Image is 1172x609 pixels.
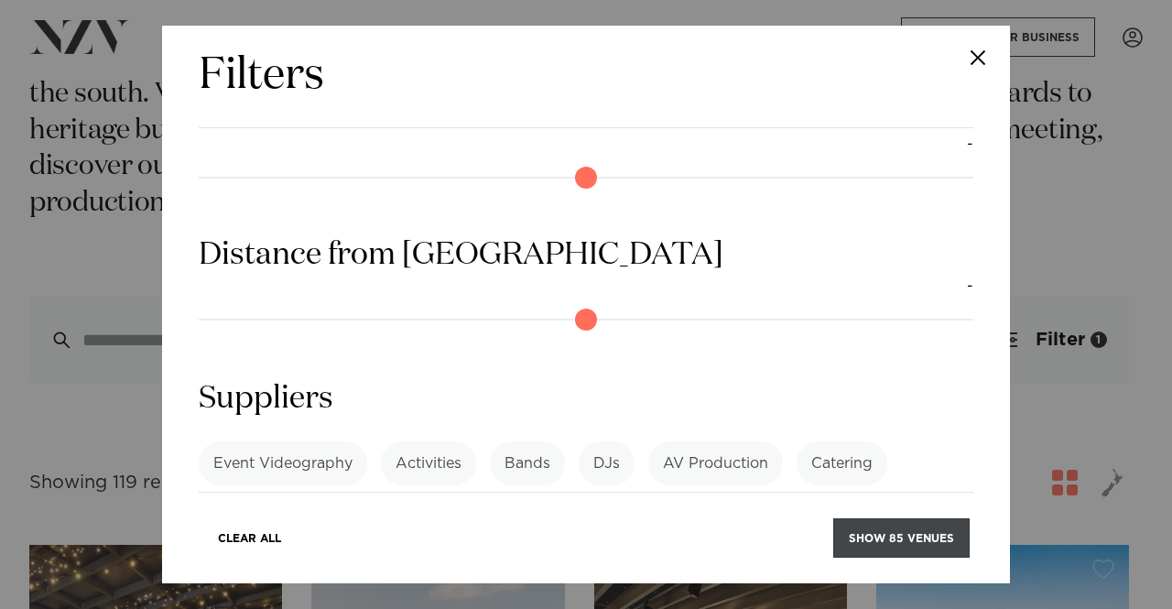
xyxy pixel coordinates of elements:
[833,518,970,558] button: Show 85 venues
[967,275,973,298] output: -
[946,26,1010,90] button: Close
[202,518,297,558] button: Clear All
[648,441,783,485] label: AV Production
[199,441,367,485] label: Event Videography
[967,133,973,156] output: -
[199,234,973,276] h3: Distance from [GEOGRAPHIC_DATA]
[381,441,476,485] label: Activities
[579,441,635,485] label: DJs
[199,378,973,419] h3: Suppliers
[199,48,324,105] h2: Filters
[490,441,565,485] label: Bands
[797,441,887,485] label: Catering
